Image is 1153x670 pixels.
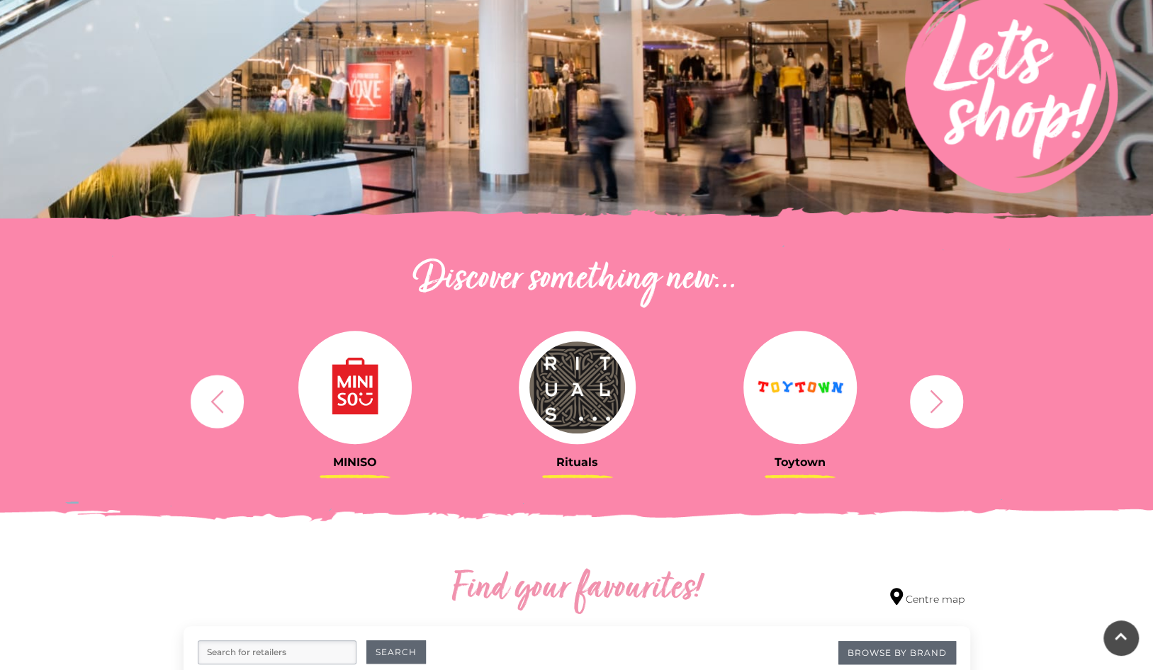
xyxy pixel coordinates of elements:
h2: Discover something new... [184,257,970,302]
h3: Toytown [699,455,901,469]
a: Centre map [890,588,964,607]
a: Rituals [477,331,678,469]
a: Browse By Brand [838,641,956,664]
h2: Find your favourites! [318,567,836,612]
h3: Rituals [477,455,678,469]
button: Search [366,640,426,664]
a: Toytown [699,331,901,469]
h3: MINISO [254,455,456,469]
a: MINISO [254,331,456,469]
input: Search for retailers [198,640,356,664]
